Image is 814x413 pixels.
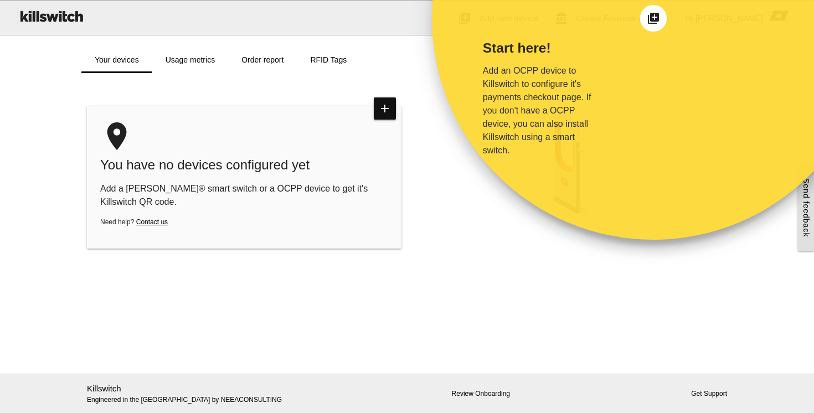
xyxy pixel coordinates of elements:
a: Killswitch [87,384,121,393]
div: You have no devices configured yet [100,156,388,174]
p: Add a [PERSON_NAME]® smart switch or a OCPP device to get it's Killswitch QR code. [100,182,388,209]
span: Add an OCPP device to Killswitch to configure it's payments checkout page. [483,66,584,102]
i: add_to_photos [647,12,660,25]
a: Review Onboarding [452,390,510,397]
p: Engineered in the [GEOGRAPHIC_DATA] by NEEACONSULTING [87,383,293,405]
img: ks-logo-black-160-b.png [17,1,85,32]
span: Need help? [100,218,134,226]
a: RFID Tags [297,47,360,73]
a: Order report [228,47,297,73]
h5: Start here! [483,40,600,55]
span: If you don't have a OCPP device, you can also install Killswitch using a smart switch. [483,92,591,155]
a: Usage metrics [152,47,228,73]
i: add [374,97,396,120]
a: Get Support [691,390,727,397]
i: place [100,120,133,153]
a: Contact us [136,218,168,226]
a: Your devices [81,47,152,73]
